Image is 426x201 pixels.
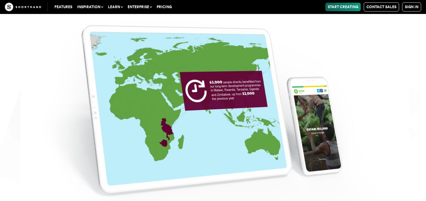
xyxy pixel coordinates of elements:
button: Inspiration [75,3,106,11]
img: The Craft [5,3,41,11]
a: Contact Sales [364,2,399,12]
button: Enterprise [125,3,154,11]
a: Start Creating [325,3,361,11]
a: Features [52,3,75,11]
button: Learn [106,3,125,11]
a: Sign in [402,2,421,12]
a: Pricing [154,3,174,11]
